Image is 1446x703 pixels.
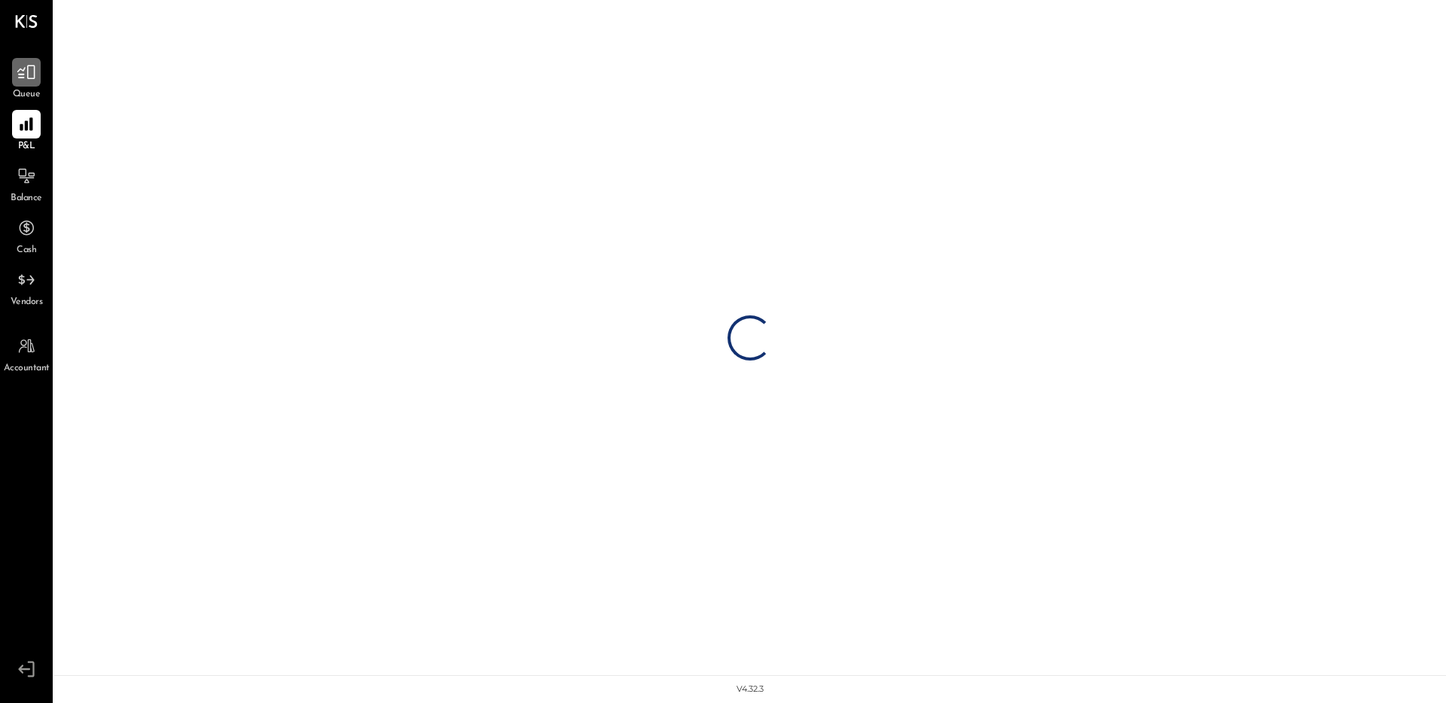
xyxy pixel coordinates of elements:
span: P&L [18,140,35,154]
span: Accountant [4,362,50,376]
a: Queue [1,58,52,102]
a: Balance [1,162,52,205]
span: Vendors [11,296,43,309]
span: Cash [17,244,36,257]
span: Balance [11,192,42,205]
div: v 4.32.3 [737,683,764,695]
span: Queue [13,88,41,102]
a: P&L [1,110,52,154]
a: Vendors [1,266,52,309]
a: Cash [1,214,52,257]
a: Accountant [1,332,52,376]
